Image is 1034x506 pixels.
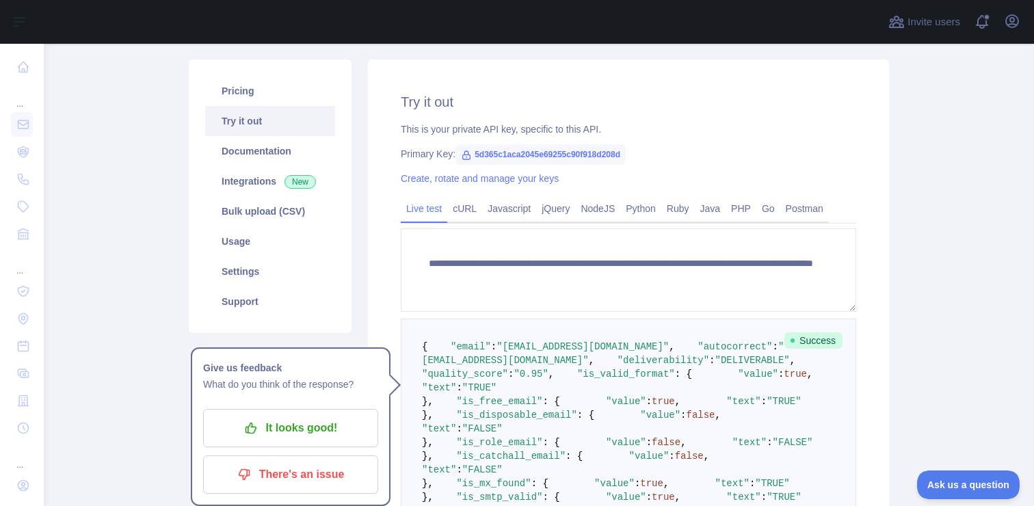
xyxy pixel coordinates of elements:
span: "value" [594,478,635,489]
a: Create, rotate and manage your keys [401,173,559,184]
span: "text" [732,437,767,448]
iframe: Toggle Customer Support [917,470,1020,499]
span: , [704,451,709,462]
span: "value" [606,437,646,448]
span: "value" [738,369,778,379]
span: : { [542,396,559,407]
a: Integrations New [205,166,335,196]
span: : { [531,478,548,489]
span: , [807,369,812,379]
span: "FALSE" [773,437,813,448]
span: "quality_score" [422,369,508,379]
span: : [456,464,462,475]
a: Ruby [661,198,695,219]
span: , [548,369,554,379]
span: "is_disposable_email" [456,410,576,421]
a: Documentation [205,136,335,166]
a: Java [695,198,726,219]
a: Try it out [205,106,335,136]
a: Pricing [205,76,335,106]
span: "is_role_email" [456,437,542,448]
span: true [784,369,807,379]
span: : [508,369,514,379]
span: true [640,478,663,489]
span: , [680,437,686,448]
a: PHP [726,198,756,219]
span: : [456,423,462,434]
span: "value" [606,492,646,503]
span: : [750,478,755,489]
span: "text" [715,478,750,489]
span: }, [422,492,434,503]
a: Settings [205,256,335,287]
span: "value" [629,451,670,462]
a: Bulk upload (CSV) [205,196,335,226]
h1: Give us feedback [203,360,378,376]
a: cURL [447,198,482,219]
span: "autocorrect" [698,341,772,352]
span: "is_free_email" [456,396,542,407]
span: : [680,410,686,421]
span: , [669,341,674,352]
span: : [761,492,767,503]
div: ... [11,249,33,276]
span: "text" [422,423,456,434]
span: : [646,437,652,448]
span: "[EMAIL_ADDRESS][DOMAIN_NAME]" [496,341,669,352]
span: }, [422,478,434,489]
span: : [635,478,640,489]
span: }, [422,451,434,462]
span: : [669,451,674,462]
span: : [778,369,784,379]
span: , [790,355,795,366]
span: }, [422,437,434,448]
span: : [456,382,462,393]
span: , [589,355,594,366]
span: , [675,396,680,407]
span: "is_valid_format" [577,369,675,379]
span: 5d365c1aca2045e69255c90f918d208d [455,144,626,165]
span: "TRUE" [767,396,801,407]
span: }, [422,396,434,407]
button: Invite users [886,11,963,33]
span: "is_smtp_valid" [456,492,542,503]
span: false [675,451,704,462]
span: "value" [640,410,680,421]
span: : { [675,369,692,379]
a: Python [620,198,661,219]
a: jQuery [536,198,575,219]
span: Success [784,332,843,349]
span: , [715,410,721,421]
span: "is_mx_found" [456,478,531,489]
span: : [709,355,715,366]
div: Primary Key: [401,147,856,161]
span: "DELIVERABLE" [715,355,789,366]
div: ... [11,82,33,109]
span: "TRUE" [755,478,789,489]
span: }, [422,410,434,421]
span: true [652,492,675,503]
span: : [491,341,496,352]
a: Support [205,287,335,317]
span: "FALSE" [462,423,503,434]
span: "text" [422,464,456,475]
span: : [646,396,652,407]
div: This is your private API key, specific to this API. [401,122,856,136]
span: "0.95" [514,369,548,379]
span: New [284,175,316,189]
a: Javascript [482,198,536,219]
a: NodeJS [575,198,620,219]
a: Postman [780,198,829,219]
span: true [652,396,675,407]
span: : [773,341,778,352]
span: "is_catchall_email" [456,451,566,462]
span: "TRUE" [462,382,496,393]
span: "TRUE" [767,492,801,503]
p: What do you think of the response? [203,376,378,392]
span: "value" [606,396,646,407]
h2: Try it out [401,92,856,111]
a: Go [756,198,780,219]
span: : [646,492,652,503]
span: : [761,396,767,407]
span: { [422,341,427,352]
